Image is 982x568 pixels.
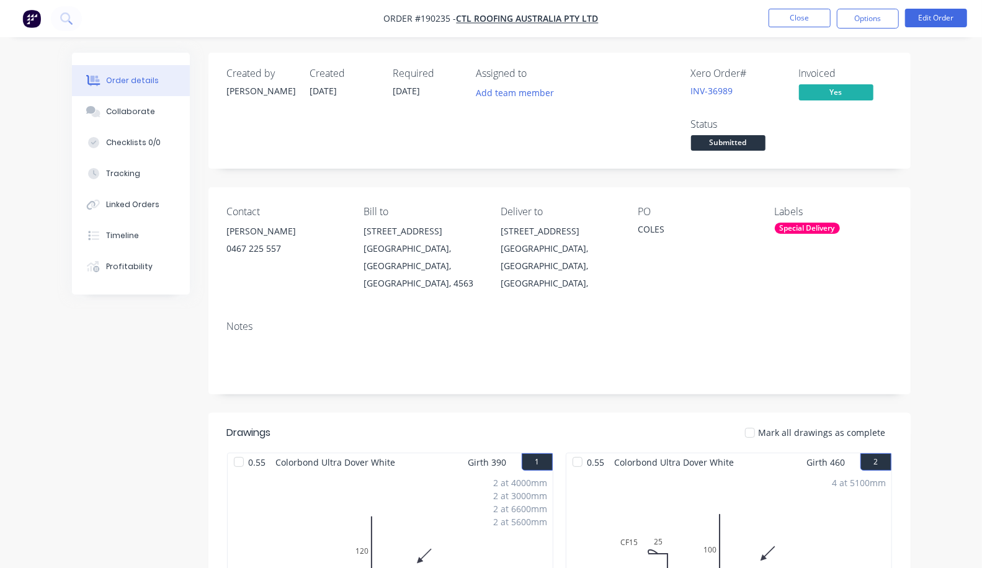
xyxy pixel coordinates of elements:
[227,68,295,79] div: Created by
[799,84,873,100] span: Yes
[22,9,41,28] img: Factory
[106,230,139,241] div: Timeline
[227,223,344,240] div: [PERSON_NAME]
[775,223,840,234] div: Special Delivery
[106,199,159,210] div: Linked Orders
[72,127,190,158] button: Checklists 0/0
[72,96,190,127] button: Collaborate
[832,476,886,489] div: 4 at 5100mm
[691,85,733,97] a: INV-36989
[106,168,140,179] div: Tracking
[905,9,967,27] button: Edit Order
[106,106,155,117] div: Collaborate
[72,251,190,282] button: Profitability
[638,223,755,240] div: COLES
[775,206,892,218] div: Labels
[522,453,553,471] button: 1
[494,515,548,528] div: 2 at 5600mm
[468,453,507,471] span: Girth 390
[610,453,739,471] span: Colorbond Ultra Dover White
[799,68,892,79] div: Invoiced
[310,68,378,79] div: Created
[227,321,892,332] div: Notes
[691,135,766,151] span: Submitted
[837,9,899,29] button: Options
[691,118,784,130] div: Status
[393,85,421,97] span: [DATE]
[691,68,784,79] div: Xero Order #
[384,13,457,25] span: Order #190235 -
[106,261,153,272] div: Profitability
[476,68,600,79] div: Assigned to
[476,84,561,101] button: Add team member
[494,502,548,515] div: 2 at 6600mm
[501,223,618,292] div: [STREET_ADDRESS][GEOGRAPHIC_DATA], [GEOGRAPHIC_DATA], [GEOGRAPHIC_DATA],
[227,240,344,257] div: 0467 225 557
[691,135,766,154] button: Submitted
[364,223,481,240] div: [STREET_ADDRESS]
[72,158,190,189] button: Tracking
[501,223,618,240] div: [STREET_ADDRESS]
[364,240,481,292] div: [GEOGRAPHIC_DATA], [GEOGRAPHIC_DATA], [GEOGRAPHIC_DATA], 4563
[106,75,159,86] div: Order details
[227,206,344,218] div: Contact
[271,453,401,471] span: Colorbond Ultra Dover White
[393,68,462,79] div: Required
[72,220,190,251] button: Timeline
[227,84,295,97] div: [PERSON_NAME]
[364,223,481,292] div: [STREET_ADDRESS][GEOGRAPHIC_DATA], [GEOGRAPHIC_DATA], [GEOGRAPHIC_DATA], 4563
[860,453,891,471] button: 2
[469,84,560,101] button: Add team member
[494,476,548,489] div: 2 at 4000mm
[769,9,831,27] button: Close
[106,137,161,148] div: Checklists 0/0
[227,223,344,262] div: [PERSON_NAME]0467 225 557
[501,206,618,218] div: Deliver to
[501,240,618,292] div: [GEOGRAPHIC_DATA], [GEOGRAPHIC_DATA], [GEOGRAPHIC_DATA],
[457,13,599,25] a: CTL Roofing Australia Pty Ltd
[244,453,271,471] span: 0.55
[494,489,548,502] div: 2 at 3000mm
[227,425,271,440] div: Drawings
[72,65,190,96] button: Order details
[72,189,190,220] button: Linked Orders
[310,85,337,97] span: [DATE]
[583,453,610,471] span: 0.55
[807,453,846,471] span: Girth 460
[759,426,886,439] span: Mark all drawings as complete
[364,206,481,218] div: Bill to
[638,206,755,218] div: PO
